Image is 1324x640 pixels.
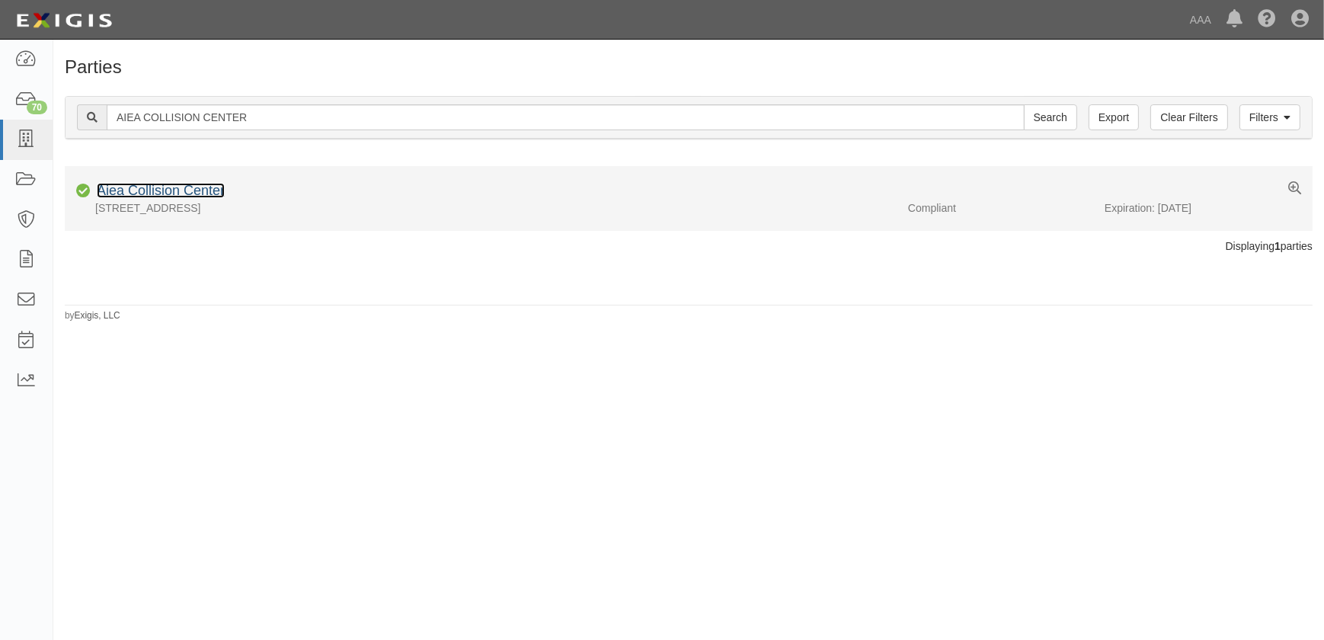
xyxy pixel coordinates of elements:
div: Aiea Collision Center [91,181,225,201]
div: [STREET_ADDRESS] [65,200,897,216]
div: 70 [27,101,47,114]
a: Clear Filters [1150,104,1227,130]
input: Search [107,104,1025,130]
i: Help Center - Complianz [1258,11,1276,29]
i: Compliant [76,186,91,197]
div: Displaying parties [53,238,1324,254]
a: AAA [1182,5,1219,35]
h1: Parties [65,57,1313,77]
a: Filters [1239,104,1300,130]
div: Expiration: [DATE] [1105,200,1313,216]
a: Aiea Collision Center [97,183,225,198]
div: Compliant [897,200,1105,216]
a: Export [1089,104,1139,130]
input: Search [1024,104,1077,130]
small: by [65,309,120,322]
a: View results summary [1288,181,1301,197]
img: logo-5460c22ac91f19d4615b14bd174203de0afe785f0fc80cf4dbbc73dc1793850b.png [11,7,117,34]
a: Exigis, LLC [75,310,120,321]
b: 1 [1274,240,1281,252]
